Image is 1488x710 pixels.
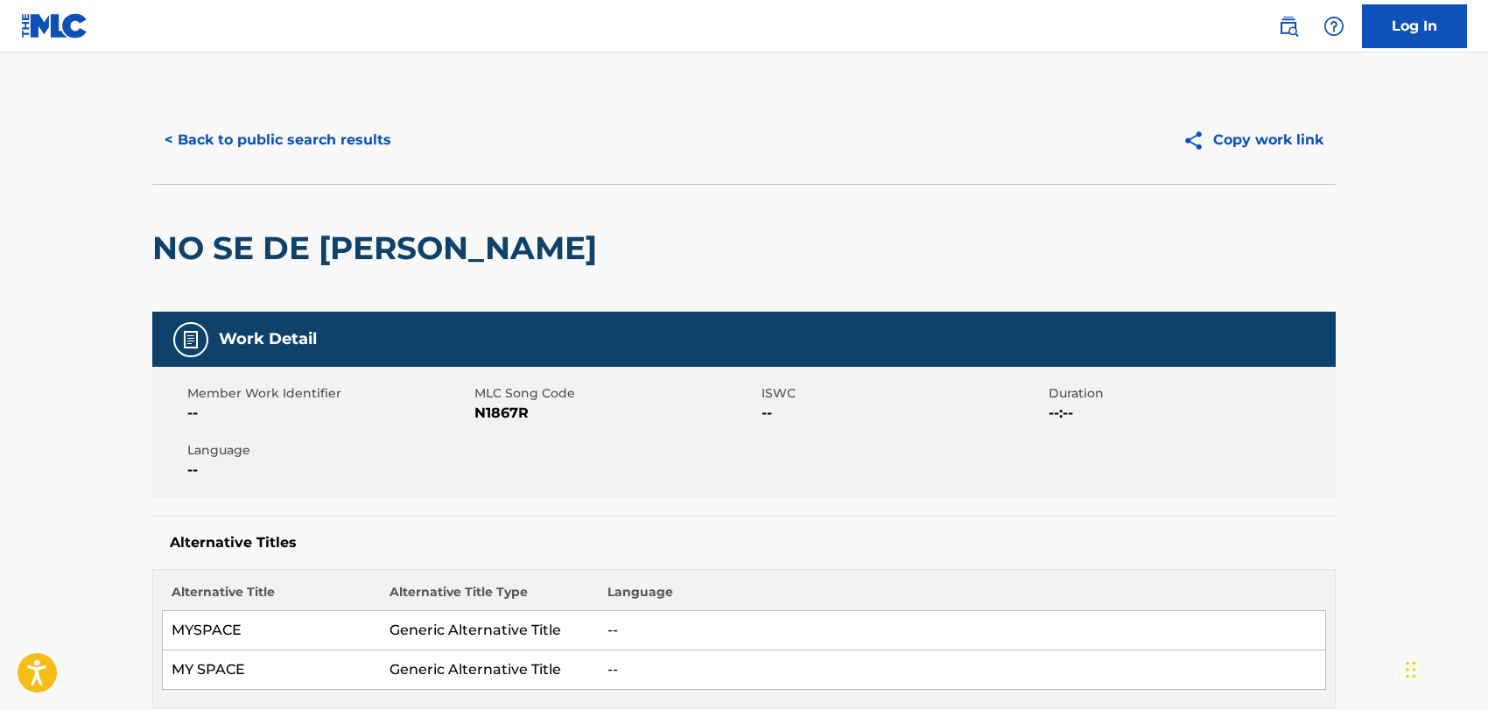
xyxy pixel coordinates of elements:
[1278,16,1299,37] img: search
[163,650,381,690] td: MY SPACE
[1406,643,1416,696] div: Drag
[1170,118,1336,162] button: Copy work link
[381,611,599,650] td: Generic Alternative Title
[1362,4,1467,48] a: Log In
[170,534,1318,552] h5: Alternative Titles
[187,403,470,424] span: --
[219,329,317,349] h5: Work Detail
[187,384,470,403] span: Member Work Identifier
[599,611,1326,650] td: --
[1316,9,1351,44] div: Help
[474,403,757,424] span: N1867R
[599,650,1326,690] td: --
[381,650,599,690] td: Generic Alternative Title
[163,611,381,650] td: MYSPACE
[599,583,1326,611] th: Language
[1049,384,1331,403] span: Duration
[474,384,757,403] span: MLC Song Code
[1271,9,1306,44] a: Public Search
[1323,16,1344,37] img: help
[381,583,599,611] th: Alternative Title Type
[1400,626,1488,710] iframe: Chat Widget
[187,441,470,460] span: Language
[21,13,88,39] img: MLC Logo
[180,329,201,350] img: Work Detail
[152,118,404,162] button: < Back to public search results
[762,384,1044,403] span: ISWC
[762,403,1044,424] span: --
[152,228,606,268] h2: NO SE DE [PERSON_NAME]
[163,583,381,611] th: Alternative Title
[1183,130,1213,151] img: Copy work link
[1049,403,1331,424] span: --:--
[187,460,470,481] span: --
